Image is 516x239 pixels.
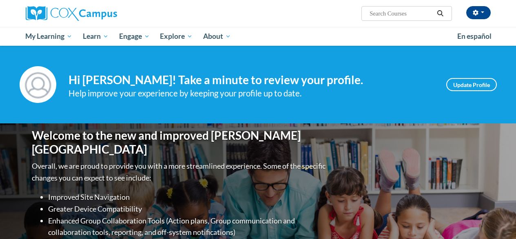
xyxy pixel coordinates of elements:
[20,27,78,46] a: My Learning
[69,87,434,100] div: Help improve your experience by keeping your profile up to date.
[32,129,328,156] h1: Welcome to the new and improved [PERSON_NAME][GEOGRAPHIC_DATA]
[457,32,492,40] span: En español
[26,6,173,21] a: Cox Campus
[83,31,109,41] span: Learn
[48,191,328,203] li: Improved Site Navigation
[32,160,328,184] p: Overall, we are proud to provide you with a more streamlined experience. Some of the specific cha...
[20,66,56,103] img: Profile Image
[48,215,328,239] li: Enhanced Group Collaboration Tools (Action plans, Group communication and collaboration tools, re...
[369,9,434,18] input: Search Courses
[78,27,114,46] a: Learn
[160,31,193,41] span: Explore
[25,31,72,41] span: My Learning
[434,9,446,18] button: Search
[26,6,117,21] img: Cox Campus
[198,27,236,46] a: About
[119,31,150,41] span: Engage
[203,31,231,41] span: About
[20,27,497,46] div: Main menu
[466,6,491,19] button: Account Settings
[48,203,328,215] li: Greater Device Compatibility
[483,206,509,232] iframe: Button to launch messaging window
[69,73,434,87] h4: Hi [PERSON_NAME]! Take a minute to review your profile.
[114,27,155,46] a: Engage
[452,28,497,45] a: En español
[155,27,198,46] a: Explore
[446,78,497,91] a: Update Profile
